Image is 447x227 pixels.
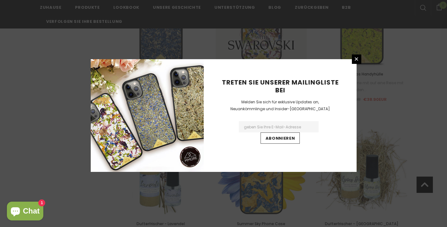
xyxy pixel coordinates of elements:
input: Email Address [239,121,319,132]
a: Schließen [352,54,361,64]
span: Treten Sie unserer Mailingliste bei [222,78,339,95]
span: Melden Sie sich für exklusive Updates an, Neuankömmlinge und Insider-[GEOGRAPHIC_DATA] [230,99,330,111]
input: Abonnieren [261,132,300,144]
inbox-online-store-chat: Onlineshop-Chat von Shopify [5,202,45,222]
